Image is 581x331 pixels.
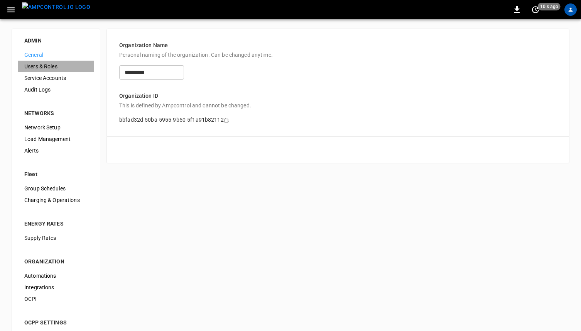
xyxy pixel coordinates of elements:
span: Users & Roles [24,63,88,71]
div: Group Schedules [18,183,94,194]
div: Load Management [18,133,94,145]
span: Automations [24,272,88,280]
img: ampcontrol.io logo [22,2,90,12]
div: copy [223,116,231,124]
button: set refresh interval [529,3,542,16]
div: profile-icon [564,3,577,16]
div: Charging & Operations [18,194,94,206]
div: Network Setup [18,122,94,133]
p: bbfad32d-50ba-5955-9b50-5f1a91b82112 [119,116,224,124]
div: NETWORKS [24,109,88,117]
span: Charging & Operations [24,196,88,204]
span: Network Setup [24,124,88,132]
div: Audit Logs [18,84,94,95]
span: Audit Logs [24,86,88,94]
span: Load Management [24,135,88,143]
p: Organization Name [119,41,557,49]
div: ENERGY RATES [24,220,88,227]
span: 10 s ago [538,3,561,10]
span: General [24,51,88,59]
div: Integrations [18,282,94,293]
p: Personal naming of the organization. Can be changed anytime. [119,51,557,59]
span: Supply Rates [24,234,88,242]
div: OCPI [18,293,94,305]
div: OCPP SETTINGS [24,319,88,326]
div: ORGANIZATION [24,258,88,265]
div: Users & Roles [18,61,94,72]
div: ADMIN [24,37,88,44]
div: Supply Rates [18,232,94,244]
div: Service Accounts [18,72,94,84]
p: Organization ID [119,92,557,100]
span: Service Accounts [24,74,88,82]
div: Automations [18,270,94,282]
div: Alerts [18,145,94,156]
span: Integrations [24,283,88,292]
span: OCPI [24,295,88,303]
span: Group Schedules [24,185,88,193]
div: Fleet [24,170,88,178]
span: Alerts [24,147,88,155]
div: General [18,49,94,61]
p: This is defined by Ampcontrol and cannot be changed. [119,102,557,110]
